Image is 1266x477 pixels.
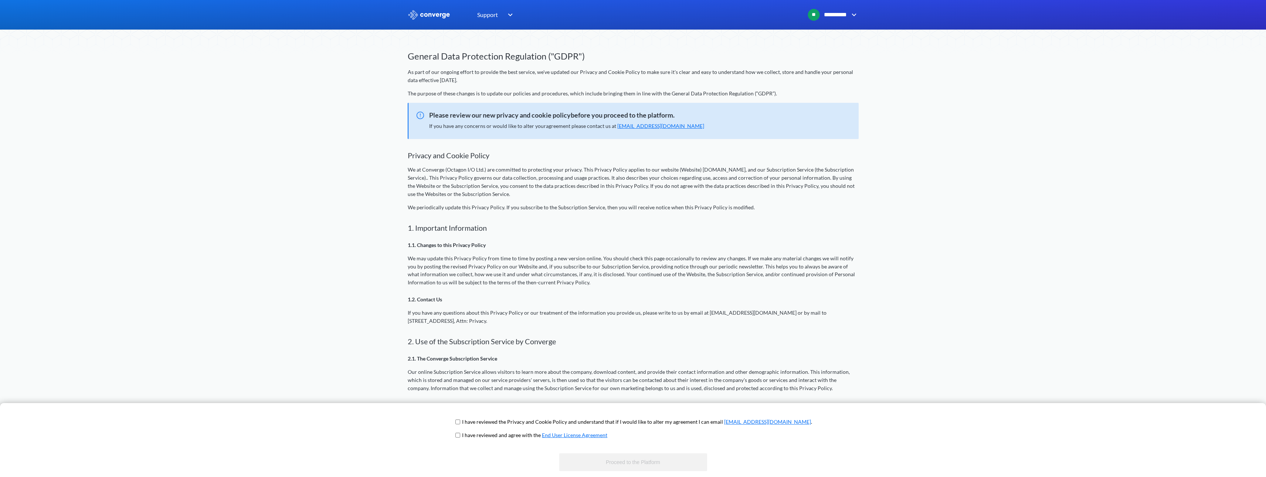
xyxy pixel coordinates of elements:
img: downArrow.svg [847,10,859,19]
p: Our online Subscription Service allows visitors to learn more about the company, download content... [408,368,859,392]
a: [EMAIL_ADDRESS][DOMAIN_NAME] [617,123,704,129]
p: 1.2. Contact Us [408,295,859,304]
p: I have reviewed the Privacy and Cookie Policy and understand that if I would like to alter my agr... [462,418,812,426]
p: 2.1. The Converge Subscription Service [408,355,859,363]
p: If you have any questions about this Privacy Policy or our treatment of the information you provi... [408,309,859,325]
p: We may update this Privacy Policy from time to time by posting a new version online. You should c... [408,254,859,287]
p: As part of our ongoing effort to provide the best service, we've updated our Privacy and Cookie P... [408,68,859,84]
p: I have reviewed and agree with the [462,431,607,439]
span: Please review our new privacy and cookie policybefore you proceed to the platform. [408,110,851,121]
button: Proceed to the Platform [559,453,707,471]
img: logo_ewhite.svg [408,10,451,20]
p: 1.1. Changes to this Privacy Policy [408,241,859,249]
span: If you have any concerns or would like to alter your agreement please contact us at [429,123,704,129]
p: We periodically update this Privacy Policy. If you subscribe to the Subscription Service, then yo... [408,203,859,212]
a: End User License Agreement [542,432,607,438]
h2: 1. Important Information [408,223,859,232]
h2: Privacy and Cookie Policy [408,151,859,160]
span: Support [477,10,498,19]
p: The purpose of these changes is to update our policies and procedures, which include bringing the... [408,89,859,98]
a: [EMAIL_ADDRESS][DOMAIN_NAME] [724,419,811,425]
p: We at Converge (Octagon I/O Ltd.) are committed to protecting your privacy. This Privacy Policy a... [408,166,859,198]
h2: 2. Use of the Subscription Service by Converge [408,337,859,346]
img: downArrow.svg [503,10,515,19]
